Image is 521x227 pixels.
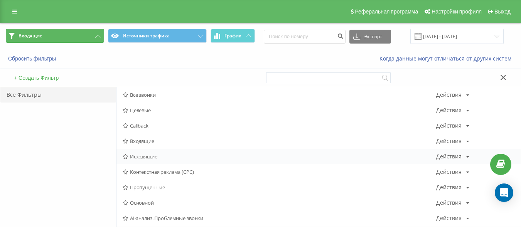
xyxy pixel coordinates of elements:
div: Действия [436,92,462,98]
div: Действия [436,123,462,128]
div: Действия [436,200,462,205]
div: Действия [436,215,462,221]
button: Экспорт [349,30,391,44]
div: Все Фильтры [0,87,116,103]
input: Поиск по номеру [264,30,346,44]
span: Контекстная реклама (CPC) [123,169,436,175]
div: Действия [436,138,462,144]
div: Действия [436,169,462,175]
div: Действия [436,108,462,113]
span: Настройки профиля [432,8,482,15]
button: + Создать Фильтр [12,74,61,81]
span: Целевые [123,108,436,113]
span: График [224,33,241,39]
button: Входящие [6,29,104,43]
span: Callback [123,123,436,128]
a: Когда данные могут отличаться от других систем [379,55,515,62]
span: Пропущенные [123,185,436,190]
span: Входящие [123,138,436,144]
button: Закрыть [498,74,509,82]
span: Все звонки [123,92,436,98]
span: AI-анализ. Проблемные звонки [123,215,436,221]
span: Выход [494,8,511,15]
button: Сбросить фильтры [6,55,60,62]
div: Действия [436,185,462,190]
span: Исходящие [123,154,436,159]
div: Open Intercom Messenger [495,183,513,202]
span: Основной [123,200,436,205]
button: График [211,29,255,43]
span: Реферальная программа [355,8,418,15]
div: Действия [436,154,462,159]
span: Входящие [19,33,42,39]
button: Источники трафика [108,29,206,43]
